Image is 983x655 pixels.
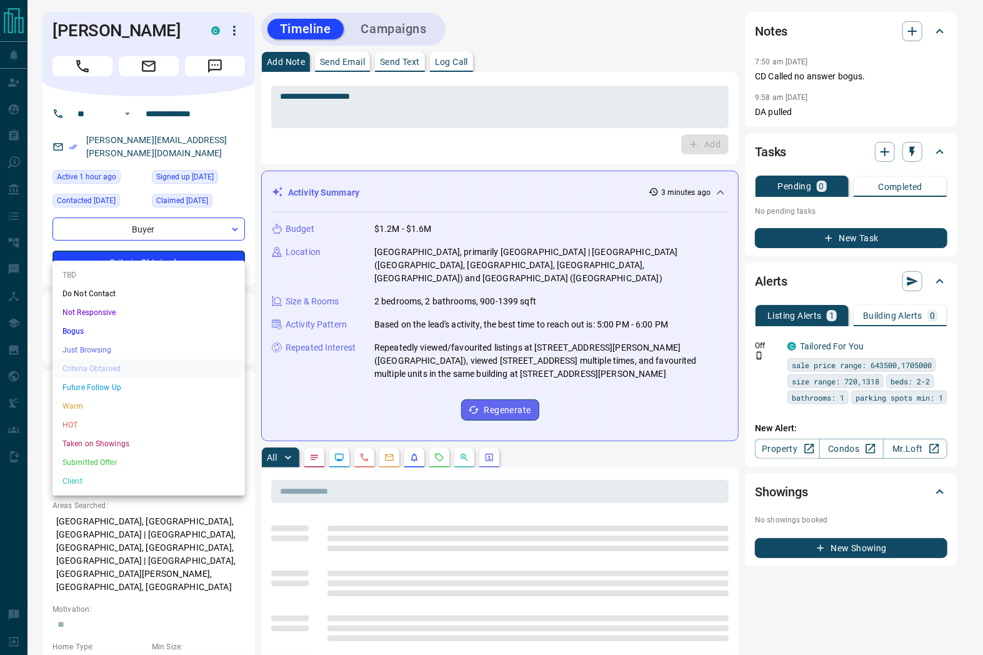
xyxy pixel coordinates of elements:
li: Client [52,472,245,491]
li: Warm [52,397,245,416]
li: Future Follow Up [52,378,245,397]
li: Bogus [52,322,245,341]
li: TBD [52,266,245,284]
li: Just Browsing [52,341,245,359]
li: Not Responsive [52,303,245,322]
li: Taken on Showings [52,434,245,453]
li: HOT [52,416,245,434]
li: Submitted Offer [52,453,245,472]
li: Do Not Contact [52,284,245,303]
